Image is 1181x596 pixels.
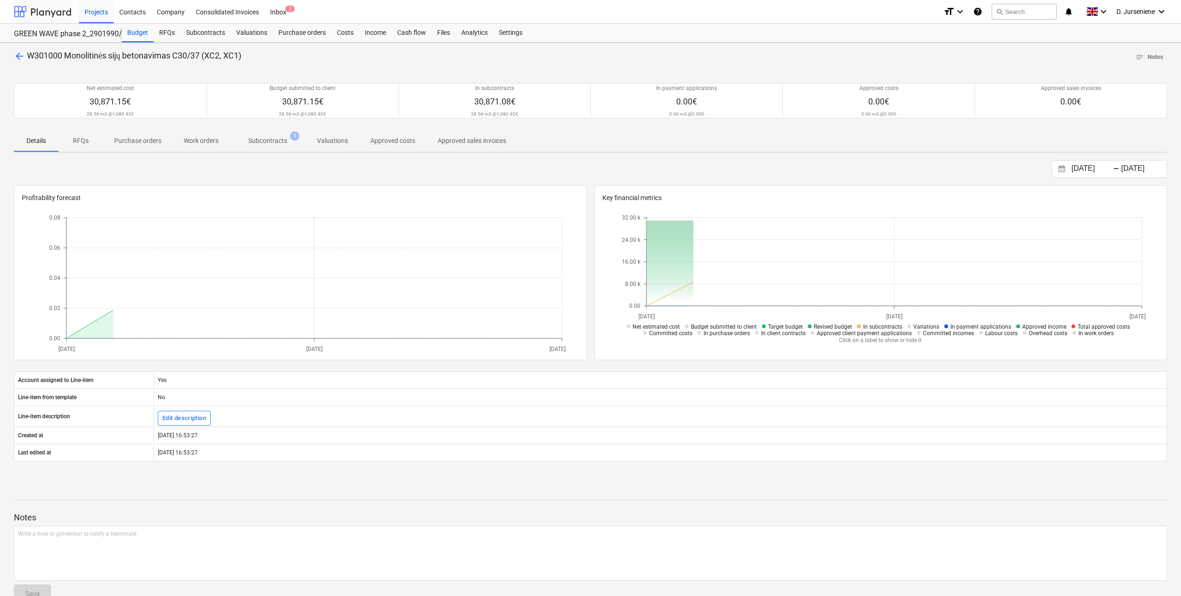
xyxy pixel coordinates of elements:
[70,136,92,146] p: RFQs
[656,84,717,92] p: In payment applications
[955,6,966,17] i: keyboard_arrow_down
[861,111,897,117] p: 0.00 m3 @ 0.00€
[90,97,131,106] span: 30,871.15€
[639,313,655,320] tspan: [DATE]
[27,51,241,60] span: W301000 Monolitinės sijų betonavimas C30/37 (XC2, XC1)
[114,136,161,146] p: Purchase orders
[87,111,134,117] p: 28.56 m3 @ 1,080.92€
[669,111,704,117] p: 0.00 m3 @ 0.00€
[761,330,806,337] span: In client contracts
[629,303,640,309] tspan: 0.00
[184,136,219,146] p: Work orders
[49,245,60,251] tspan: 0.06
[282,97,323,106] span: 30,871.15€
[306,346,322,352] tspan: [DATE]
[549,346,566,352] tspan: [DATE]
[1135,551,1181,596] iframe: Chat Widget
[49,214,60,221] tspan: 0.08
[943,6,955,17] i: format_size
[632,324,680,330] span: Net estimated cost
[58,346,74,352] tspan: [DATE]
[1129,313,1146,320] tspan: [DATE]
[1078,330,1114,337] span: In work orders
[817,330,912,337] span: Approved client payment applications
[18,449,51,457] p: Last edited at
[859,84,898,92] p: Approved costs
[14,51,25,62] span: arrow_back
[122,24,154,42] a: Budget
[886,313,903,320] tspan: [DATE]
[619,337,1142,344] p: Click on a label to show or hide it
[1041,84,1101,92] p: Approved sales invoices
[703,330,750,337] span: In purchase orders
[231,24,273,42] a: Valuations
[49,305,60,311] tspan: 0.02
[602,193,1160,203] p: Key financial metrics
[868,97,889,106] span: 0.00€
[1136,52,1163,63] span: Notes
[973,6,982,17] i: Knowledge base
[162,413,206,424] div: Edit description
[1064,6,1073,17] i: notifications
[331,24,359,42] div: Costs
[1060,97,1081,106] span: 0.00€
[392,24,432,42] a: Cash flow
[625,281,641,287] tspan: 8.00 k
[1029,330,1067,337] span: Overhead costs
[18,376,93,384] p: Account assigned to Line-item
[996,8,1003,15] span: search
[49,335,60,342] tspan: 0.00
[475,84,514,92] p: In subcontracts
[18,394,77,402] p: Line-item from template
[438,136,506,146] p: Approved sales invoices
[154,390,1167,405] div: No
[317,136,348,146] p: Valuations
[950,324,1011,330] span: In payment applications
[985,330,1018,337] span: Labour costs
[285,6,295,12] span: 1
[290,131,299,141] span: 1
[248,136,287,146] p: Subcontracts
[370,136,415,146] p: Approved costs
[154,373,1167,388] div: Yes
[49,275,60,281] tspan: 0.04
[622,237,641,243] tspan: 24.00 k
[622,259,641,265] tspan: 16.00 k
[1022,324,1066,330] span: Approved income
[1116,8,1155,15] span: D. Jurseniene
[471,111,518,117] p: 28.56 m3 @ 1,080.92€
[814,324,852,330] span: Revised budget
[691,324,757,330] span: Budget submitted to client
[863,324,902,330] span: In subcontracts
[1156,6,1167,17] i: keyboard_arrow_down
[154,445,1167,460] div: [DATE] 16:53:27
[432,24,456,42] div: Files
[158,411,211,426] button: Edit description
[1078,324,1130,330] span: Total approved costs
[22,193,579,203] p: Profitability forecast
[359,24,392,42] a: Income
[181,24,231,42] a: Subcontracts
[14,512,1167,523] p: Notes
[456,24,493,42] a: Analytics
[1119,162,1167,175] input: End Date
[676,97,697,106] span: 0.00€
[273,24,331,42] a: Purchase orders
[14,29,110,39] div: GREEN WAVE phase 2_2901990/2901996/2901997
[649,330,692,337] span: Committed costs
[913,324,939,330] span: Variations
[1132,50,1167,65] button: Notes
[154,24,181,42] a: RFQs
[923,330,974,337] span: Committed incomes
[622,214,641,221] tspan: 32.00 k
[154,428,1167,443] div: [DATE] 16:53:27
[992,4,1057,19] button: Search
